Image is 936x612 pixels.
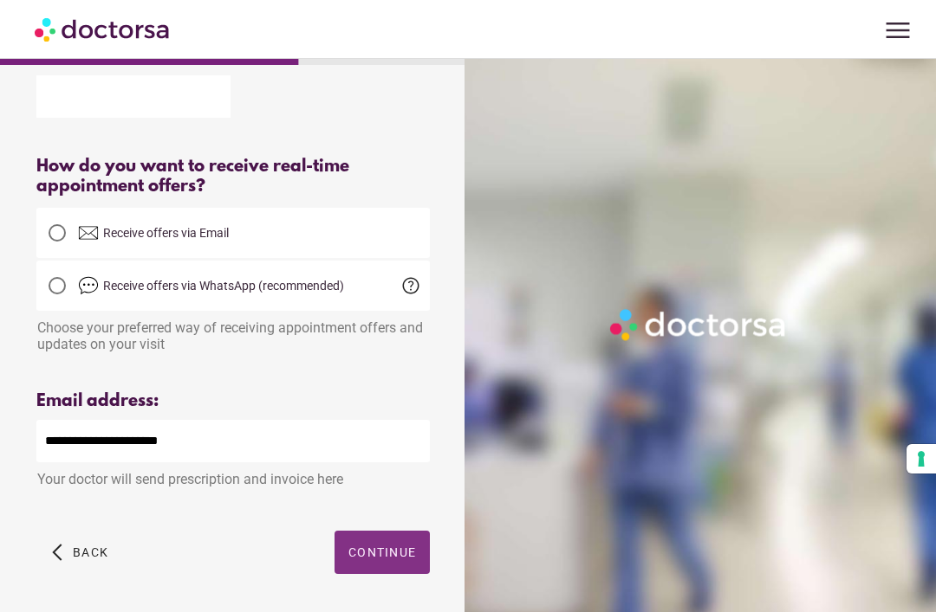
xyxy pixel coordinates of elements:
[36,391,430,411] div: Email address:
[36,462,430,487] div: Your doctor will send prescription and invoice here
[400,275,421,296] span: help
[73,545,108,559] span: Back
[103,226,229,240] span: Receive offers via Email
[348,545,416,559] span: Continue
[35,10,172,48] img: Doctorsa.com
[45,531,115,574] button: arrow_back_ios Back
[605,304,792,345] img: Logo-Doctorsa-trans-White-partial-flat.png
[78,275,99,296] img: chat
[36,157,430,196] div: How do you want to receive real-time appointment offers?
[78,222,99,243] img: email
[881,14,914,47] span: menu
[907,444,936,473] button: Your consent preferences for tracking technologies
[36,311,430,352] div: Choose your preferred way of receiving appointment offers and updates on your visit
[335,531,430,574] button: Continue
[103,279,344,293] span: Receive offers via WhatsApp (recommended)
